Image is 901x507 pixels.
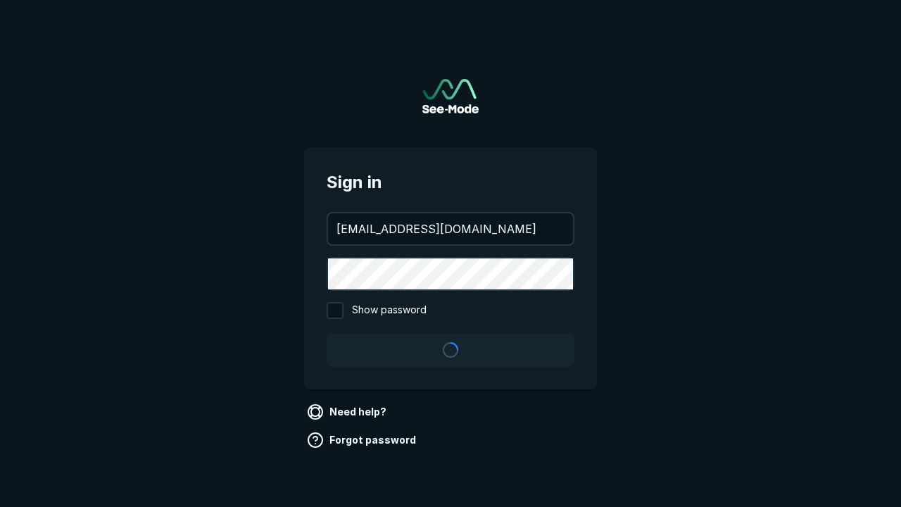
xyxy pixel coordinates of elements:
span: Sign in [327,170,574,195]
a: Go to sign in [422,79,479,113]
a: Forgot password [304,429,422,451]
img: See-Mode Logo [422,79,479,113]
input: your@email.com [328,213,573,244]
a: Need help? [304,401,392,423]
span: Show password [352,302,427,319]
